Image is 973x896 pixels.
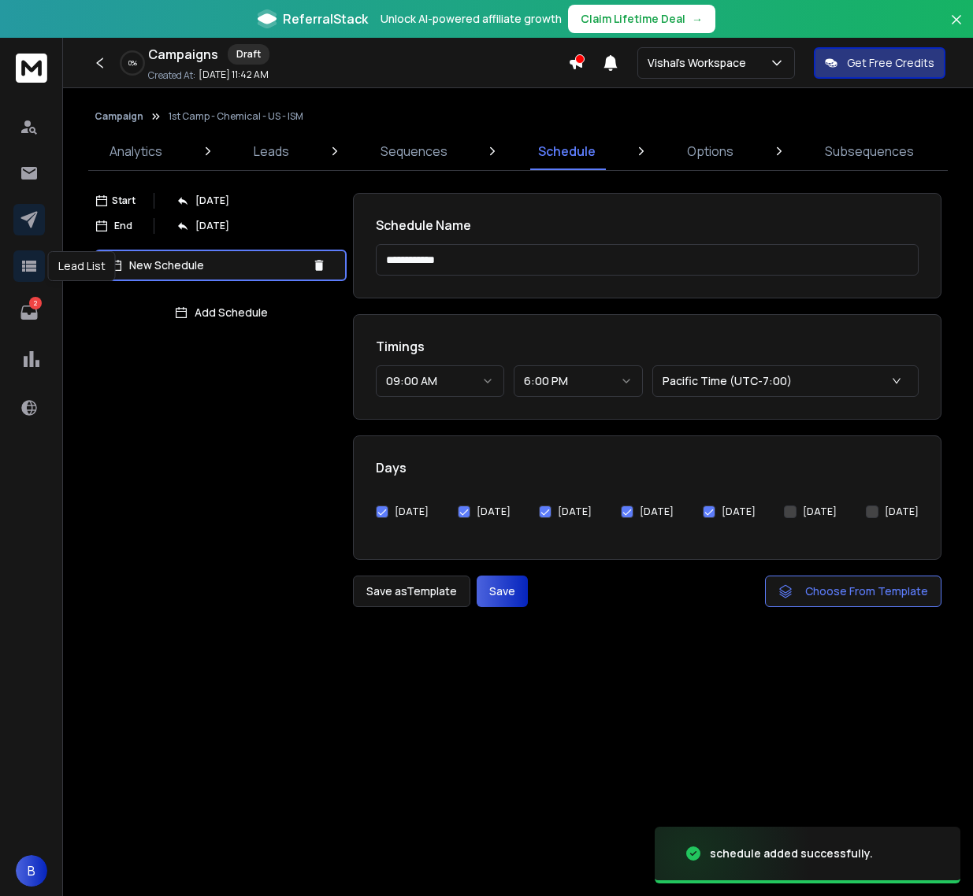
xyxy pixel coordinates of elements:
span: → [692,11,703,27]
div: schedule added successfully. [710,846,873,861]
a: Subsequences [815,132,923,170]
label: [DATE] [395,505,429,518]
p: Unlock AI-powered affiliate growth [381,11,562,27]
p: Sequences [381,142,448,161]
p: End [114,220,132,232]
button: B [16,855,47,887]
p: [DATE] [195,220,229,232]
span: ReferralStack [283,9,368,28]
button: Campaign [95,110,143,123]
p: 0 % [128,58,137,68]
label: [DATE] [885,505,919,518]
button: Claim Lifetime Deal→ [568,5,715,33]
h1: Campaigns [148,45,218,64]
label: [DATE] [477,505,511,518]
h1: Schedule Name [376,216,919,235]
button: 6:00 PM [514,365,642,397]
button: Save [477,576,528,607]
a: Options [678,132,743,170]
p: [DATE] 11:42 AM [199,68,269,81]
button: Add Schedule [95,297,347,328]
h1: Timings [376,337,919,356]
button: Choose From Template [765,576,941,607]
p: Schedule [538,142,596,161]
p: 1st Camp - Chemical - US - ISM [169,110,303,123]
p: New Schedule [129,257,306,273]
label: [DATE] [558,505,592,518]
a: Sequences [371,132,457,170]
p: Analytics [110,142,162,161]
p: [DATE] [195,194,229,207]
label: [DATE] [640,505,674,518]
label: [DATE] [803,505,837,518]
p: Options [687,142,733,161]
a: Analytics [100,132,172,170]
label: [DATE] [722,505,756,518]
div: Draft [228,44,269,65]
span: Choose From Template [805,583,928,599]
a: Leads [244,132,299,170]
a: Schedule [529,132,605,170]
a: 2 [13,297,45,328]
p: Start [112,194,136,207]
button: Save asTemplate [353,576,470,607]
button: Get Free Credits [814,47,945,79]
p: Get Free Credits [847,55,934,71]
p: 2 [29,297,42,309]
p: Vishal's Workspace [648,55,752,71]
button: 09:00 AM [376,365,504,397]
p: Subsequences [825,142,914,161]
p: Created At: [148,69,195,82]
button: Close banner [946,9,967,47]
h1: Days [376,458,919,477]
p: Leads [254,142,289,161]
div: Lead List [48,251,116,281]
p: Pacific Time (UTC-7:00) [663,373,798,389]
